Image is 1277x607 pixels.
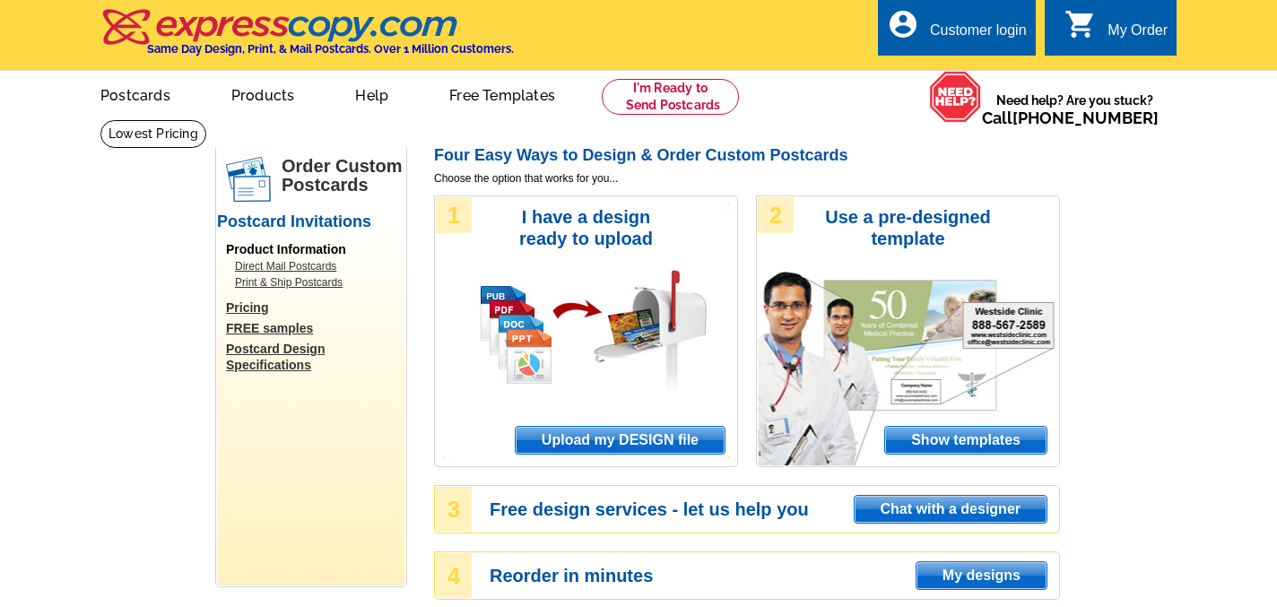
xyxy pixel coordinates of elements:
[100,22,514,56] a: Same Day Design, Print, & Mail Postcards. Over 1 Million Customers.
[282,157,405,195] h1: Order Custom Postcards
[916,561,1047,590] a: My designs
[929,71,982,123] img: help
[884,426,1047,455] a: Show templates
[982,91,1168,127] span: Need help? Are you stuck?
[436,553,472,598] div: 4
[516,427,725,454] span: Upload my DESIGN file
[436,487,472,532] div: 3
[916,562,1047,589] span: My designs
[854,495,1047,524] a: Chat with a designer
[930,22,1027,48] div: Customer login
[203,73,324,115] a: Products
[1064,20,1168,42] a: shopping_cart My Order
[434,170,1060,186] span: Choose the option that works for you...
[421,73,584,115] a: Free Templates
[816,206,1000,249] h3: Use a pre-designed template
[436,197,472,233] div: 1
[887,20,1027,42] a: account_circle Customer login
[72,73,199,115] a: Postcards
[235,274,396,290] a: Print & Ship Postcards
[887,8,919,40] i: account_circle
[1108,22,1168,48] div: My Order
[235,258,396,274] a: Direct Mail Postcards
[147,42,514,56] h4: Same Day Design, Print, & Mail Postcards. Over 1 Million Customers.
[226,157,271,202] img: postcards.png
[226,242,346,256] span: Product Information
[434,146,1060,166] h2: Four Easy Ways to Design & Order Custom Postcards
[226,320,405,336] a: FREE samples
[326,73,417,115] a: Help
[1064,8,1097,40] i: shopping_cart
[226,341,405,373] a: Postcard Design Specifications
[490,568,1058,584] h3: Reorder in minutes
[226,299,405,316] a: Pricing
[494,206,678,249] h3: I have a design ready to upload
[885,427,1047,454] span: Show templates
[982,108,1159,127] span: Call
[758,197,794,233] div: 2
[515,426,725,455] a: Upload my DESIGN file
[217,212,405,232] h2: Postcard Invitations
[1012,108,1159,127] a: [PHONE_NUMBER]
[855,496,1047,523] span: Chat with a designer
[490,501,1058,517] h3: Free design services - let us help you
